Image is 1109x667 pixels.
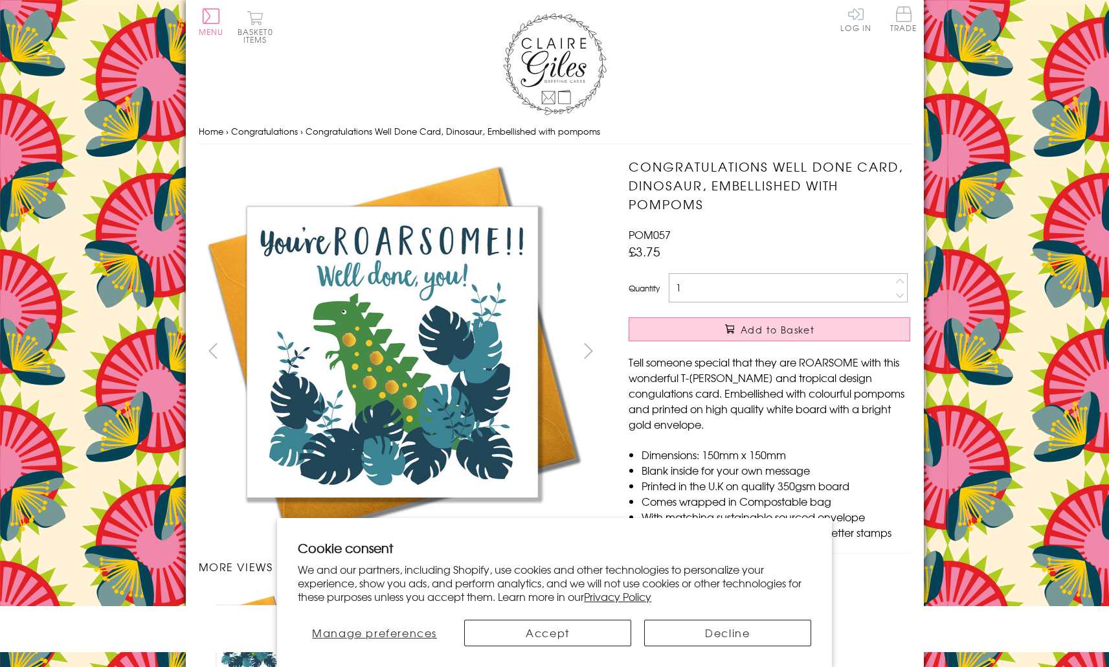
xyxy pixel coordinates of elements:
li: Printed in the U.K on quality 350gsm board [642,478,910,493]
a: Congratulations [231,125,298,137]
button: next [574,336,603,365]
button: Decline [644,620,811,646]
li: With matching sustainable sourced envelope [642,509,910,525]
label: Quantity [629,282,660,294]
button: Accept [464,620,631,646]
h2: Cookie consent [298,539,811,557]
span: › [300,125,303,137]
span: Add to Basket [741,323,814,336]
nav: breadcrumbs [199,119,911,145]
li: Dimensions: 150mm x 150mm [642,447,910,462]
span: 0 items [243,26,273,45]
img: Congratulations Well Done Card, Dinosaur, Embellished with pompoms [198,157,587,546]
p: We and our partners, including Shopify, use cookies and other technologies to personalize your ex... [298,563,811,603]
span: Menu [199,26,224,38]
p: Tell someone special that they are ROARSOME with this wonderful T-[PERSON_NAME] and tropical desi... [629,354,910,432]
li: Blank inside for your own message [642,462,910,478]
button: Manage preferences [298,620,451,646]
button: Add to Basket [629,317,910,341]
span: Trade [890,6,917,32]
button: Menu [199,8,224,36]
span: £3.75 [629,242,660,260]
span: Manage preferences [312,625,437,640]
a: Home [199,125,223,137]
a: Privacy Policy [584,589,651,604]
img: Claire Giles Greetings Cards [503,13,607,115]
img: Congratulations Well Done Card, Dinosaur, Embellished with pompoms [603,157,991,546]
span: POM057 [629,227,671,242]
button: prev [199,336,228,365]
span: › [226,125,229,137]
button: Basket0 items [238,10,273,43]
a: Trade [890,6,917,34]
span: Congratulations Well Done Card, Dinosaur, Embellished with pompoms [306,125,600,137]
h3: More views [199,559,603,574]
h1: Congratulations Well Done Card, Dinosaur, Embellished with pompoms [629,157,910,213]
li: Comes wrapped in Compostable bag [642,493,910,509]
a: Log In [840,6,871,32]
